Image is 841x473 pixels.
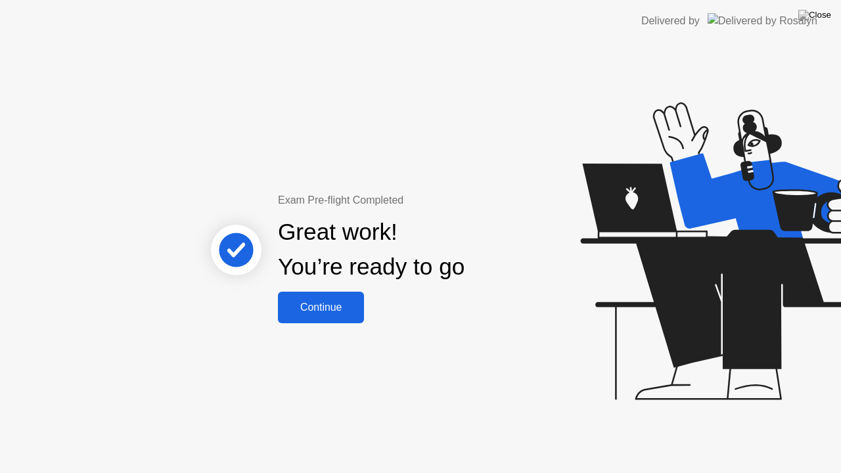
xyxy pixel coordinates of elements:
div: Exam Pre-flight Completed [278,192,549,208]
div: Continue [282,302,360,313]
img: Close [798,10,831,20]
img: Delivered by Rosalyn [708,13,817,28]
div: Delivered by [641,13,700,29]
div: Great work! You’re ready to go [278,215,465,284]
button: Continue [278,292,364,323]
